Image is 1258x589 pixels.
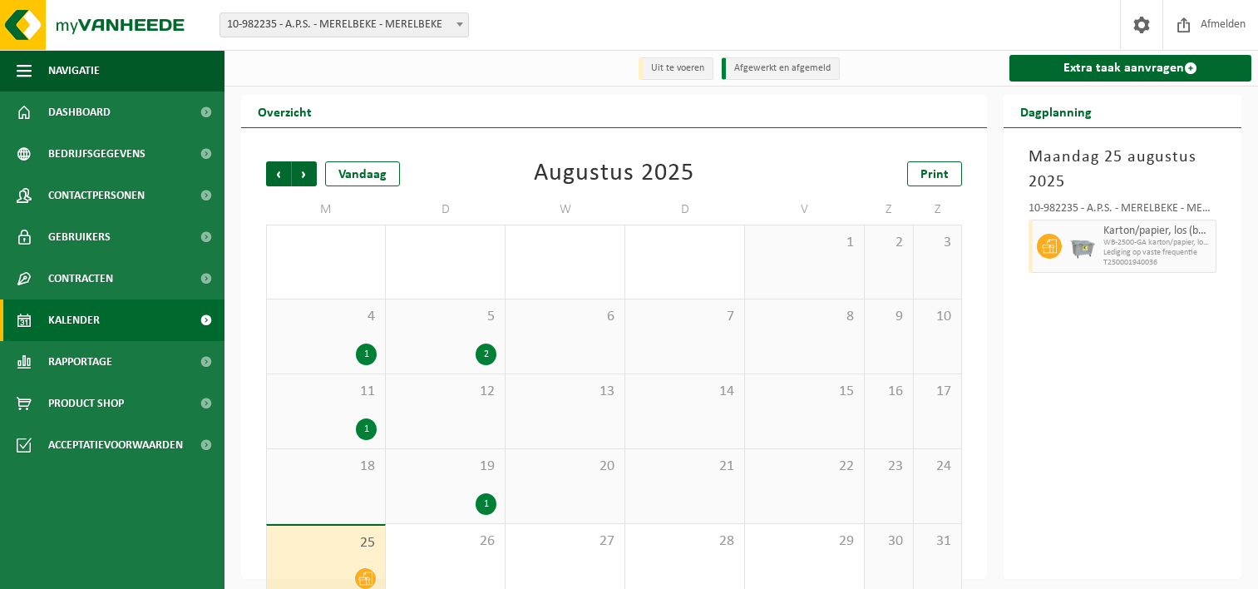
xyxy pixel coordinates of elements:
[1070,234,1095,259] img: WB-2500-GAL-GY-01
[873,383,905,401] span: 16
[48,258,113,299] span: Contracten
[753,458,856,476] span: 22
[48,341,112,383] span: Rapportage
[514,308,616,326] span: 6
[8,552,278,589] iframe: chat widget
[220,13,468,37] span: 10-982235 - A.P.S. - MERELBEKE - MERELBEKE
[1029,203,1216,220] div: 10-982235 - A.P.S. - MERELBEKE - MERELBEKE
[873,532,905,551] span: 30
[922,308,954,326] span: 10
[266,161,291,186] span: Vorige
[386,195,506,225] td: D
[1004,95,1108,127] h2: Dagplanning
[48,216,111,258] span: Gebruikers
[48,133,146,175] span: Bedrijfsgegevens
[476,344,496,365] div: 2
[241,95,328,127] h2: Overzicht
[48,299,100,341] span: Kalender
[625,195,745,225] td: D
[922,532,954,551] span: 31
[292,161,317,186] span: Volgende
[476,493,496,515] div: 1
[920,168,949,181] span: Print
[514,383,616,401] span: 13
[753,383,856,401] span: 15
[514,458,616,476] span: 20
[634,458,736,476] span: 21
[275,308,377,326] span: 4
[873,234,905,252] span: 2
[1103,258,1211,268] span: T250001940036
[325,161,400,186] div: Vandaag
[722,57,840,80] li: Afgewerkt en afgemeld
[634,532,736,551] span: 28
[634,308,736,326] span: 7
[506,195,625,225] td: W
[48,383,124,424] span: Product Shop
[753,308,856,326] span: 8
[1009,55,1251,82] a: Extra taak aanvragen
[873,458,905,476] span: 23
[48,92,111,133] span: Dashboard
[1103,225,1211,238] span: Karton/papier, los (bedrijven)
[356,344,377,365] div: 1
[275,458,377,476] span: 18
[639,57,713,80] li: Uit te voeren
[48,50,100,92] span: Navigatie
[873,308,905,326] span: 9
[394,532,496,551] span: 26
[48,424,183,466] span: Acceptatievoorwaarden
[394,458,496,476] span: 19
[394,308,496,326] span: 5
[220,12,469,37] span: 10-982235 - A.P.S. - MERELBEKE - MERELBEKE
[922,383,954,401] span: 17
[266,195,386,225] td: M
[865,195,914,225] td: Z
[914,195,963,225] td: Z
[275,383,377,401] span: 11
[534,161,694,186] div: Augustus 2025
[394,383,496,401] span: 12
[922,234,954,252] span: 3
[356,418,377,440] div: 1
[514,532,616,551] span: 27
[922,458,954,476] span: 24
[907,161,962,186] a: Print
[1029,145,1216,195] h3: Maandag 25 augustus 2025
[275,534,377,552] span: 25
[753,234,856,252] span: 1
[753,532,856,551] span: 29
[634,383,736,401] span: 14
[745,195,865,225] td: V
[1103,238,1211,248] span: WB-2500-GA karton/papier, los (bedrijven)
[1103,248,1211,258] span: Lediging op vaste frequentie
[48,175,145,216] span: Contactpersonen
